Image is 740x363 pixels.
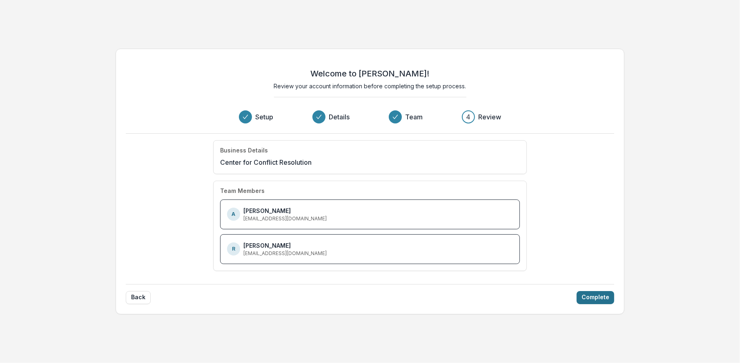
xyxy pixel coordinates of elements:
h2: Welcome to [PERSON_NAME]! [311,69,430,78]
h4: Team Members [220,188,265,195]
div: Progress [239,110,501,123]
h3: Team [405,112,423,122]
h3: Review [478,112,501,122]
button: Back [126,291,151,304]
p: [EMAIL_ADDRESS][DOMAIN_NAME] [243,215,327,222]
p: Center for Conflict Resolution [220,157,312,167]
button: Complete [577,291,614,304]
h3: Setup [255,112,273,122]
div: 4 [466,112,471,122]
h4: Business Details [220,147,268,154]
p: Review your account information before completing the setup process. [274,82,466,90]
p: [EMAIL_ADDRESS][DOMAIN_NAME] [243,250,327,257]
h3: Details [329,112,350,122]
p: A [232,211,236,218]
p: [PERSON_NAME] [243,241,291,250]
p: [PERSON_NAME] [243,206,291,215]
p: R [232,245,235,253]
